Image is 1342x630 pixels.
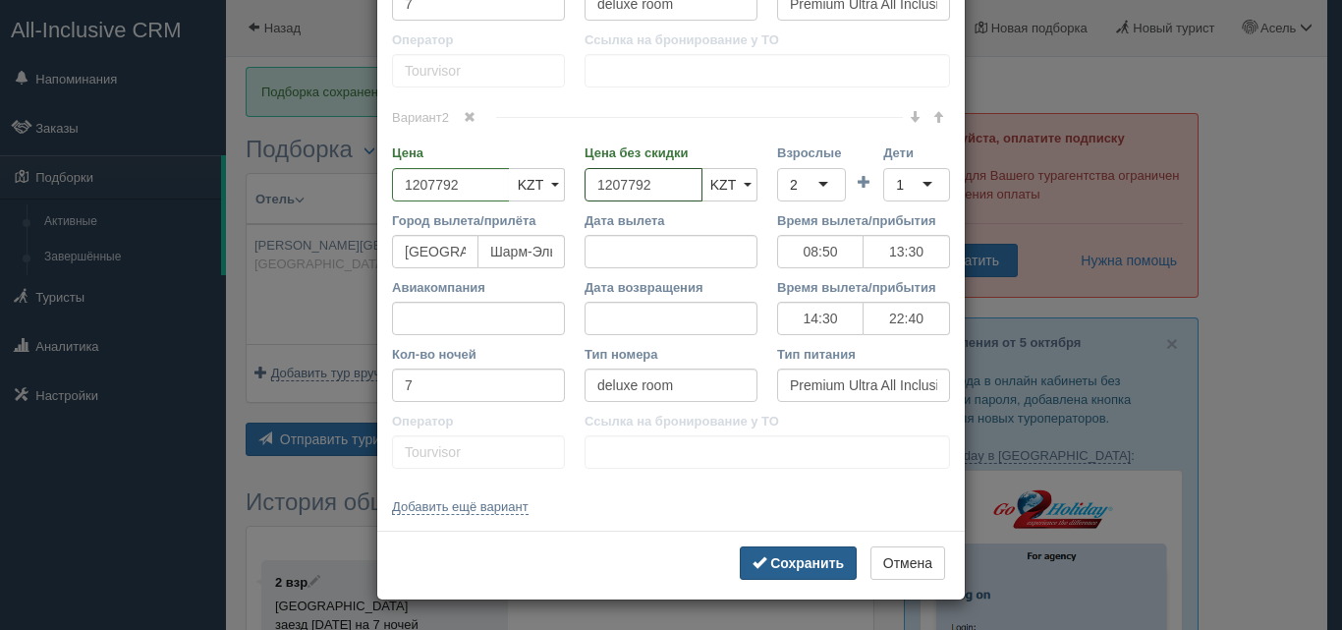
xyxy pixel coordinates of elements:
[777,345,950,364] label: Тип питания
[585,345,757,364] label: Тип номера
[777,211,950,230] label: Время вылета/прибытия
[392,110,496,125] span: Вариант
[392,345,565,364] label: Кол-во ночей
[740,546,857,580] button: Сохранить
[790,175,798,195] div: 2
[442,110,449,125] span: 2
[392,143,565,162] label: Цена
[770,555,844,571] b: Сохранить
[585,278,757,297] label: Дата возвращения
[777,278,950,297] label: Время вылета/прибытия
[518,177,543,193] span: KZT
[392,278,565,297] label: Авиакомпания
[585,143,757,162] label: Цена без скидки
[585,30,950,49] label: Ссылка на бронирование у ТО
[392,412,565,430] label: Оператор
[392,499,529,515] a: Добавить ещё вариант
[870,546,945,580] button: Отмена
[777,143,846,162] label: Взрослые
[392,211,565,230] label: Город вылета/прилёта
[701,168,757,201] a: KZT
[896,175,904,195] div: 1
[710,177,736,193] span: KZT
[392,30,565,49] label: Оператор
[883,143,950,162] label: Дети
[509,168,565,201] a: KZT
[585,412,950,430] label: Ссылка на бронирование у ТО
[585,211,757,230] label: Дата вылета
